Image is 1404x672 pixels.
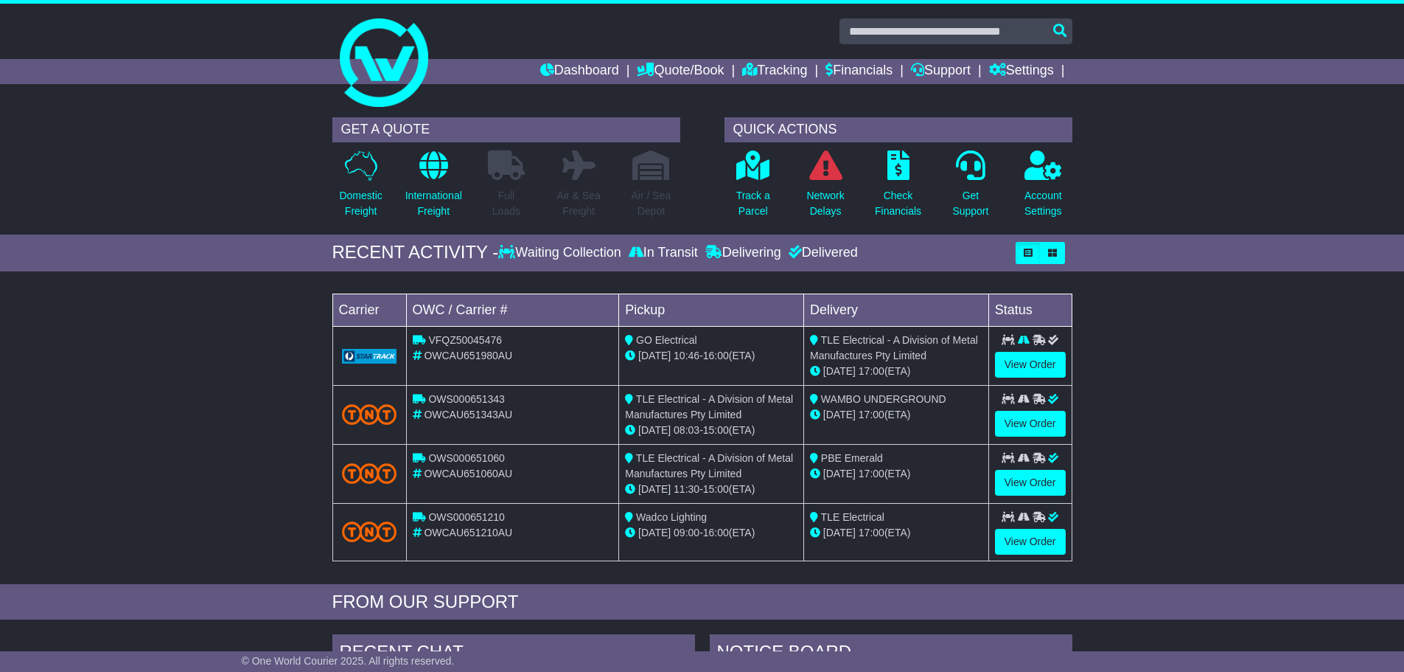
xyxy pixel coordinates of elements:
[428,393,505,405] span: OWS000651343
[823,409,856,420] span: [DATE]
[625,245,702,261] div: In Transit
[332,242,499,263] div: RECENT ACTIVITY -
[424,350,512,361] span: OWCAU651980AU
[995,470,1066,496] a: View Order
[406,294,619,326] td: OWC / Carrier #
[703,424,729,436] span: 15:00
[995,411,1066,437] a: View Order
[625,452,793,479] span: TLE Electrical - A Division of Metal Manufactures Pty Limited
[703,483,729,495] span: 15:00
[859,409,884,420] span: 17:00
[875,188,921,219] p: Check Financials
[674,483,699,495] span: 11:30
[332,592,1072,613] div: FROM OUR SUPPORT
[632,188,671,219] p: Air / Sea Depot
[736,188,770,219] p: Track a Parcel
[825,59,893,84] a: Financials
[424,409,512,420] span: OWCAU651343AU
[785,245,858,261] div: Delivered
[810,466,982,482] div: (ETA)
[625,393,793,420] span: TLE Electrical - A Division of Metal Manufactures Pty Limited
[638,350,671,361] span: [DATE]
[540,59,619,84] a: Dashboard
[874,150,922,227] a: CheckFinancials
[638,527,671,538] span: [DATE]
[342,522,397,541] img: TNT_Domestic.png
[951,150,989,227] a: GetSupport
[488,188,525,219] p: Full Loads
[424,468,512,479] span: OWCAU651060AU
[342,349,397,364] img: GetCarrierServiceLogo
[821,393,946,405] span: WAMBO UNDERGROUND
[557,188,601,219] p: Air & Sea Freight
[821,511,884,523] span: TLE Electrical
[810,525,982,541] div: (ETA)
[242,655,455,667] span: © One World Courier 2025. All rights reserved.
[703,527,729,538] span: 16:00
[859,365,884,377] span: 17:00
[803,294,988,326] td: Delivery
[674,424,699,436] span: 08:03
[806,150,845,227] a: NetworkDelays
[428,334,502,346] span: VFQZ50045476
[342,463,397,483] img: TNT_Domestic.png
[498,245,624,261] div: Waiting Collection
[823,527,856,538] span: [DATE]
[911,59,971,84] a: Support
[405,150,463,227] a: InternationalFreight
[703,350,729,361] span: 16:00
[342,404,397,424] img: TNT_Domestic.png
[742,59,807,84] a: Tracking
[625,525,797,541] div: - (ETA)
[702,245,785,261] div: Delivering
[625,423,797,438] div: - (ETA)
[810,364,982,379] div: (ETA)
[674,350,699,361] span: 10:46
[810,334,978,361] span: TLE Electrical - A Division of Metal Manufactures Pty Limited
[638,424,671,436] span: [DATE]
[338,150,383,227] a: DomesticFreight
[674,527,699,538] span: 09:00
[424,527,512,538] span: OWCAU651210AU
[638,483,671,495] span: [DATE]
[821,452,883,464] span: PBE Emerald
[952,188,988,219] p: Get Support
[859,468,884,479] span: 17:00
[1024,188,1062,219] p: Account Settings
[405,188,462,219] p: International Freight
[859,527,884,538] span: 17:00
[339,188,382,219] p: Domestic Freight
[636,334,696,346] span: GO Electrical
[636,511,707,523] span: Wadco Lighting
[428,452,505,464] span: OWS000651060
[625,348,797,364] div: - (ETA)
[806,188,844,219] p: Network Delays
[810,407,982,423] div: (ETA)
[619,294,804,326] td: Pickup
[332,117,680,142] div: GET A QUOTE
[995,352,1066,378] a: View Order
[724,117,1072,142] div: QUICK ACTIONS
[625,482,797,497] div: - (ETA)
[736,150,771,227] a: Track aParcel
[823,365,856,377] span: [DATE]
[1024,150,1063,227] a: AccountSettings
[823,468,856,479] span: [DATE]
[995,529,1066,555] a: View Order
[637,59,724,84] a: Quote/Book
[988,294,1072,326] td: Status
[332,294,406,326] td: Carrier
[989,59,1054,84] a: Settings
[428,511,505,523] span: OWS000651210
